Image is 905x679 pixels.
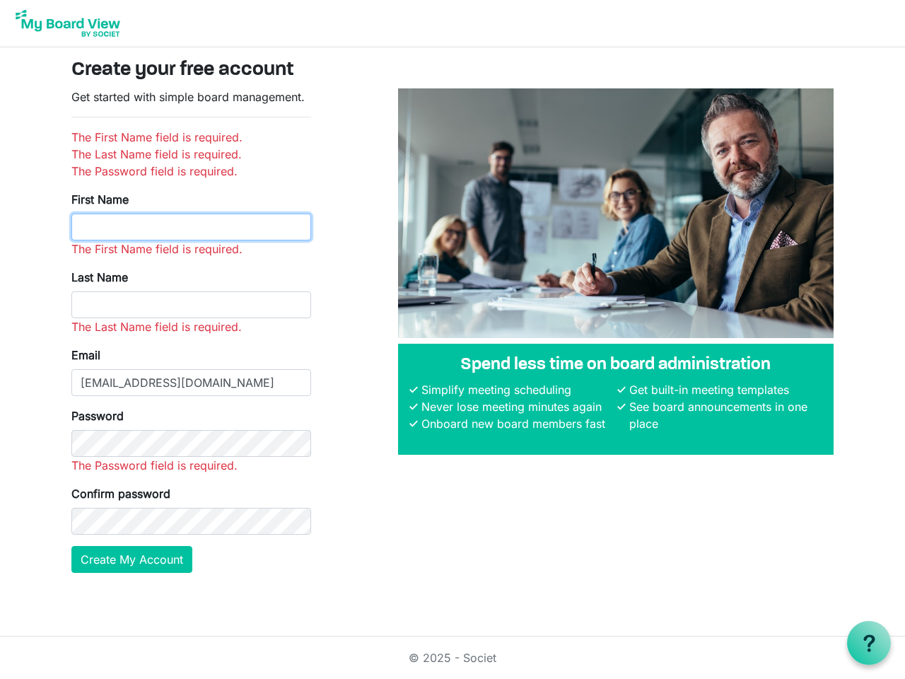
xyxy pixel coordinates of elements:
label: First Name [71,191,129,208]
button: Create My Account [71,546,192,573]
li: Get built-in meeting templates [626,381,822,398]
label: Confirm password [71,485,170,502]
li: Simplify meeting scheduling [418,381,614,398]
img: My Board View Logo [11,6,124,41]
li: Onboard new board members fast [418,415,614,432]
img: A photograph of board members sitting at a table [398,88,834,338]
span: The Password field is required. [71,458,238,472]
h4: Spend less time on board administration [409,355,822,376]
label: Password [71,407,124,424]
li: The Last Name field is required. [71,146,311,163]
span: The First Name field is required. [71,242,243,256]
label: Email [71,347,100,364]
li: The First Name field is required. [71,129,311,146]
li: The Password field is required. [71,163,311,180]
span: The Last Name field is required. [71,320,242,334]
li: See board announcements in one place [626,398,822,432]
h3: Create your free account [71,59,834,83]
label: Last Name [71,269,128,286]
a: © 2025 - Societ [409,651,496,665]
span: Get started with simple board management. [71,90,305,104]
li: Never lose meeting minutes again [418,398,614,415]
